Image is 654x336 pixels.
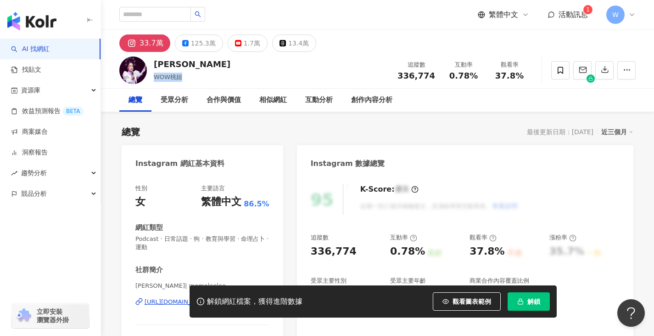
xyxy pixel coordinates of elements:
a: 商案媒合 [11,127,48,137]
span: rise [11,170,17,177]
div: 互動分析 [305,95,333,106]
div: 受眾分析 [161,95,188,106]
span: search [195,11,201,17]
div: 總覽 [129,95,142,106]
span: 繁體中文 [489,10,518,20]
a: searchAI 找網紅 [11,45,50,54]
a: chrome extension立即安裝 瀏覽器外掛 [12,303,89,328]
img: KOL Avatar [119,57,147,84]
div: 0.78% [390,245,425,259]
div: 合作與價值 [207,95,241,106]
button: 13.4萬 [272,34,316,52]
div: 336,774 [311,245,357,259]
div: 1.7萬 [244,37,260,50]
img: chrome extension [15,308,33,323]
div: 漲粉率 [549,233,576,242]
div: 追蹤數 [397,60,435,69]
a: 洞察報告 [11,148,48,157]
a: 找貼文 [11,65,41,74]
div: Instagram 數據總覽 [311,159,385,169]
span: 活動訊息 [559,10,588,19]
div: 最後更新日期：[DATE] [527,128,593,136]
span: Podcast · 日常話題 · 狗 · 教育與學習 · 命理占卜 · 運動 [135,235,269,251]
span: 37.8% [495,71,524,80]
div: 主要語言 [201,184,225,193]
div: 受眾主要性別 [311,277,347,285]
span: 觀看圖表範例 [453,298,491,305]
div: 追蹤數 [311,233,329,242]
div: 總覽 [122,125,140,138]
span: [PERSON_NAME]| momoleelee [135,282,269,290]
span: 資源庫 [21,80,40,101]
span: 趨勢分析 [21,163,47,183]
span: 解鎖 [527,298,540,305]
div: 互動率 [390,233,417,242]
span: 0.78% [449,71,478,80]
span: 1 [586,6,590,13]
div: 觀看率 [470,233,497,242]
div: [PERSON_NAME] [154,58,230,70]
a: 效益預測報告BETA [11,107,84,116]
button: 1.7萬 [228,34,268,52]
span: 立即安裝 瀏覽器外掛 [37,308,69,324]
div: 受眾主要年齡 [390,277,426,285]
div: 33.7萬 [140,37,163,50]
div: 女 [135,195,145,209]
div: Instagram 網紅基本資料 [135,159,224,169]
img: logo [7,12,56,30]
span: 336,774 [397,71,435,80]
span: 86.5% [244,199,269,209]
div: 繁體中文 [201,195,241,209]
button: 125.3萬 [175,34,223,52]
span: 競品分析 [21,183,47,204]
div: 近三個月 [601,126,633,138]
div: 網紅類型 [135,223,163,233]
div: 解鎖網紅檔案，獲得進階數據 [207,297,302,307]
button: 觀看圖表範例 [433,292,501,311]
div: 性別 [135,184,147,193]
div: 相似網紅 [259,95,287,106]
span: WOW桃姐 [154,74,182,80]
button: 解鎖 [508,292,550,311]
div: K-Score : [360,184,419,194]
sup: 1 [583,5,593,14]
div: 商業合作內容覆蓋比例 [470,277,529,285]
div: 創作內容分析 [351,95,392,106]
button: 33.7萬 [119,34,170,52]
div: 125.3萬 [191,37,216,50]
span: W [612,10,619,20]
div: 互動率 [446,60,481,69]
div: 37.8% [470,245,504,259]
div: 觀看率 [492,60,527,69]
div: 社群簡介 [135,265,163,275]
div: 13.4萬 [288,37,309,50]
